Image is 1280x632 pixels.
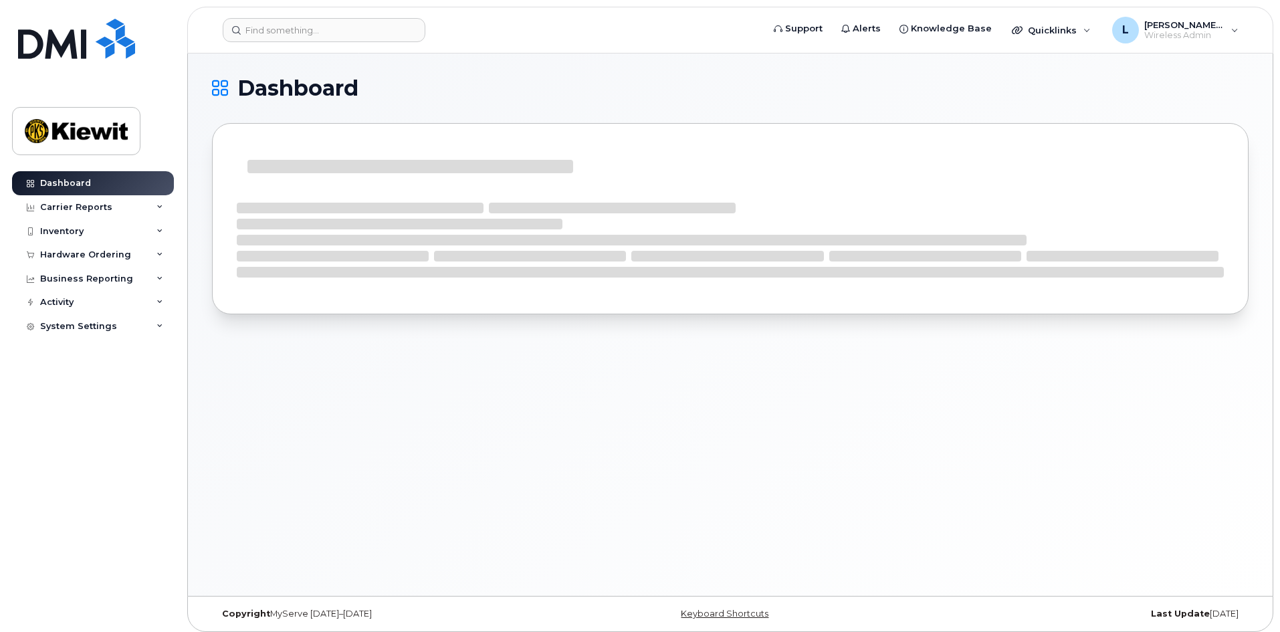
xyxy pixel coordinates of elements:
[681,609,768,619] a: Keyboard Shortcuts
[222,609,270,619] strong: Copyright
[212,609,558,619] div: MyServe [DATE]–[DATE]
[237,78,358,98] span: Dashboard
[1151,609,1210,619] strong: Last Update
[903,609,1249,619] div: [DATE]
